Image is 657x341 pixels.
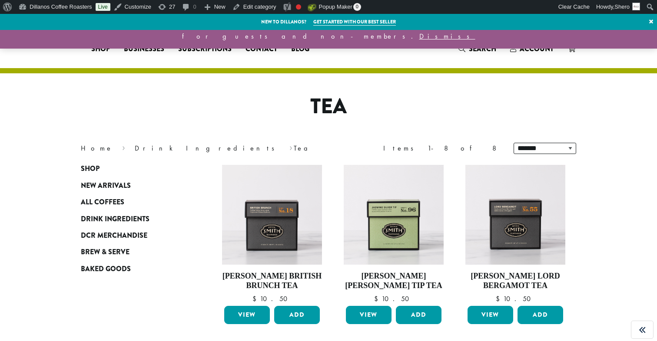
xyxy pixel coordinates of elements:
[353,3,361,11] span: 0
[81,264,131,275] span: Baked Goods
[84,42,117,56] a: Shop
[451,42,503,56] a: Search
[81,230,147,241] span: DCR Merchandise
[383,143,501,154] div: Items 1-8 of 8
[81,227,185,244] a: DCR Merchandise
[252,294,292,303] bdi: 10.50
[374,294,382,303] span: $
[468,306,513,324] a: View
[291,44,309,55] span: Blog
[346,306,392,324] a: View
[224,306,270,324] a: View
[465,165,565,265] img: Lord-Bergamot-Signature-Black-Carton-2023-1.jpg
[222,165,322,302] a: [PERSON_NAME] British Brunch Tea $10.50
[135,144,280,153] a: Drink Ingredients
[614,3,630,10] span: Shero
[81,143,315,154] nav: Breadcrumb
[465,272,565,290] h4: [PERSON_NAME] Lord Bergamot Tea
[246,44,277,55] span: Contact
[81,144,113,153] a: Home
[81,247,129,258] span: Brew & Serve
[178,44,232,55] span: Subscriptions
[122,140,125,154] span: ›
[81,177,185,194] a: New Arrivals
[96,3,110,11] a: Live
[124,44,164,55] span: Businesses
[81,164,100,174] span: Shop
[645,14,657,30] a: ×
[344,165,444,302] a: [PERSON_NAME] [PERSON_NAME] Tip Tea $10.50
[374,294,413,303] bdi: 10.50
[81,180,131,191] span: New Arrivals
[81,214,149,225] span: Drink Ingredients
[81,210,185,227] a: Drink Ingredients
[91,44,110,55] span: Shop
[289,140,292,154] span: ›
[344,165,444,265] img: Jasmine-Silver-Tip-Signature-Green-Carton-2023.jpg
[81,244,185,260] a: Brew & Serve
[222,165,322,265] img: British-Brunch-Signature-Black-Carton-2023-2.jpg
[81,194,185,210] a: All Coffees
[465,165,565,302] a: [PERSON_NAME] Lord Bergamot Tea $10.50
[81,161,185,177] a: Shop
[469,44,496,54] span: Search
[296,4,301,10] div: Focus keyphrase not set
[496,294,503,303] span: $
[344,272,444,290] h4: [PERSON_NAME] [PERSON_NAME] Tip Tea
[274,306,320,324] button: Add
[396,306,441,324] button: Add
[81,197,124,208] span: All Coffees
[496,294,535,303] bdi: 10.50
[520,44,554,54] span: Account
[313,18,396,26] a: Get started with our best seller
[419,32,475,41] a: Dismiss
[518,306,563,324] button: Add
[252,294,260,303] span: $
[74,94,583,119] h1: Tea
[81,261,185,277] a: Baked Goods
[222,272,322,290] h4: [PERSON_NAME] British Brunch Tea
